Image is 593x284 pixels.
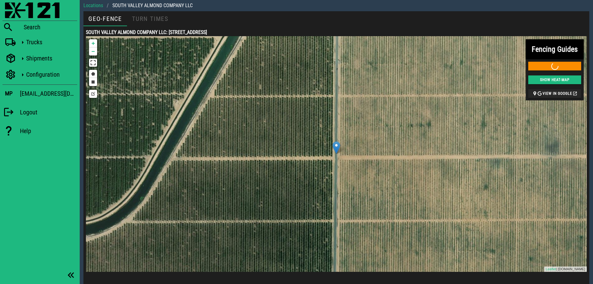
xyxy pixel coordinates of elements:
[544,267,587,272] div: | [DOMAIN_NAME]
[526,87,584,100] a: View in Google
[26,55,75,62] div: Shipments
[83,2,103,9] a: Locations
[127,11,173,26] div: Turn Times
[83,11,127,26] div: Geo-Fence
[24,23,77,31] div: Search
[20,127,77,135] div: Help
[532,91,577,96] span: View in Google
[2,2,77,19] a: Blackfly
[5,2,59,18] img: 87f0f0e.png
[546,267,556,271] a: Leaflet
[532,44,578,55] h2: Fencing Guides
[20,108,77,116] div: Logout
[532,78,577,82] span: Show Heat-Map
[528,89,581,98] button: View in Google
[89,59,97,67] a: View Fullscreen
[89,47,97,55] a: Zoom out
[89,90,97,98] a: Edit layers
[89,39,97,47] a: Zoom in
[103,2,112,9] li: /
[26,38,75,46] div: Trucks
[86,29,587,36] h4: SOUTH VALLEY ALMOND COMPANY LLC: [STREET_ADDRESS]
[89,78,97,86] a: Draw a rectangle
[5,90,12,97] h3: MP
[112,2,193,9] div: SOUTH VALLEY ALMOND COMPANY LLC
[2,122,77,140] a: Help
[528,75,581,84] button: Show Heat-Map
[89,70,97,78] a: Draw a polygon
[20,89,77,99] div: [EMAIL_ADDRESS][DOMAIN_NAME]
[26,71,75,78] div: Configuration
